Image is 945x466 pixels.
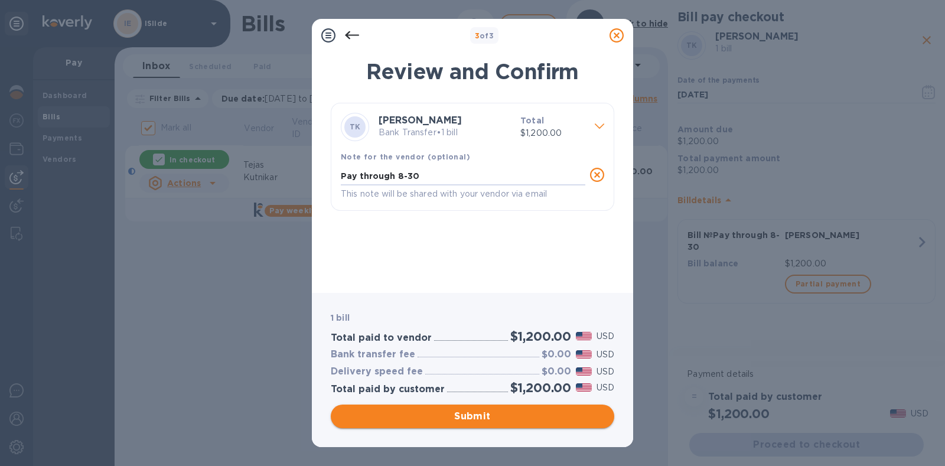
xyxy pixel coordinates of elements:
[331,59,614,84] h1: Review and Confirm
[576,332,592,340] img: USD
[597,348,614,361] p: USD
[520,127,585,139] p: $1,200.00
[542,349,571,360] h3: $0.00
[379,126,511,139] p: Bank Transfer • 1 bill
[331,384,445,395] h3: Total paid by customer
[510,329,571,344] h2: $1,200.00
[597,382,614,394] p: USD
[341,187,585,201] p: This note will be shared with your vendor via email
[341,113,604,201] div: TK[PERSON_NAME]Bank Transfer•1 billTotal$1,200.00Note for the vendor (optional)Pay through 8-30Th...
[331,333,432,344] h3: Total paid to vendor
[331,349,415,360] h3: Bank transfer fee
[576,350,592,359] img: USD
[340,409,605,423] span: Submit
[597,330,614,343] p: USD
[542,366,571,377] h3: $0.00
[350,122,361,131] b: TK
[576,367,592,376] img: USD
[331,313,350,322] b: 1 bill
[475,31,480,40] span: 3
[379,115,462,126] b: [PERSON_NAME]
[475,31,494,40] b: of 3
[597,366,614,378] p: USD
[520,116,544,125] b: Total
[341,171,585,181] textarea: Pay through 8-30
[341,152,470,161] b: Note for the vendor (optional)
[510,380,571,395] h2: $1,200.00
[331,366,423,377] h3: Delivery speed fee
[576,383,592,392] img: USD
[331,405,614,428] button: Submit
